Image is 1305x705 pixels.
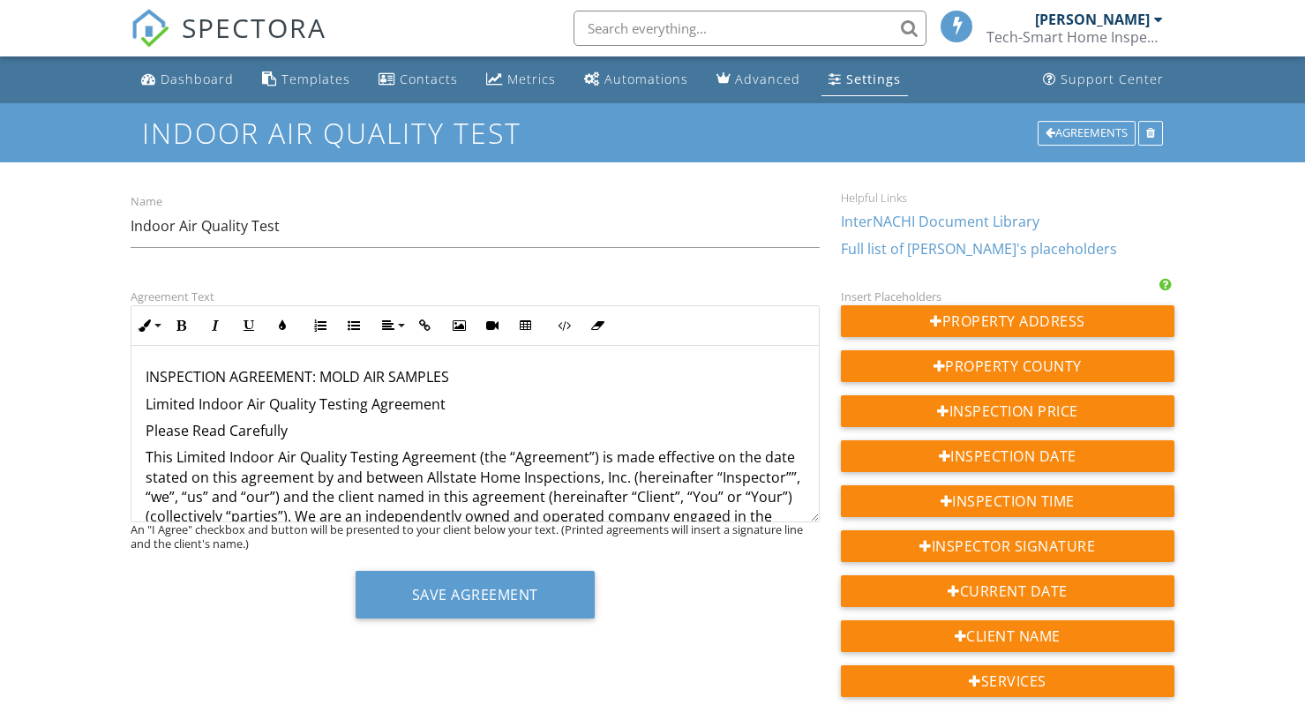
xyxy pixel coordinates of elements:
a: Advanced [709,64,807,96]
button: Unordered List [337,309,371,342]
button: Bold (Ctrl+B) [165,309,199,342]
button: Colors [266,309,299,342]
img: The Best Home Inspection Software - Spectora [131,9,169,48]
div: Inspection Time [841,485,1174,517]
div: Helpful Links [841,191,1174,205]
label: Name [131,194,162,210]
div: Advanced [735,71,800,87]
div: Templates [281,71,350,87]
a: Full list of [PERSON_NAME]'s placeholders [841,239,1117,259]
div: Inspection Date [841,440,1174,472]
div: Metrics [507,71,556,87]
div: Automations [604,71,688,87]
a: Agreements [1038,124,1138,139]
div: Support Center [1061,71,1164,87]
a: InterNACHI Document Library [841,212,1039,231]
label: Insert Placeholders [841,289,941,304]
label: Agreement Text [131,289,214,304]
div: Client Name [841,620,1174,652]
div: Services [841,665,1174,697]
button: Code View [547,309,581,342]
button: Inline Style [131,309,165,342]
button: Italic (Ctrl+I) [199,309,232,342]
div: Contacts [400,71,458,87]
div: Current Date [841,575,1174,607]
a: Dashboard [134,64,241,96]
input: Search everything... [574,11,926,46]
div: Dashboard [161,71,234,87]
div: [PERSON_NAME] [1035,11,1150,28]
div: Inspection Price [841,395,1174,427]
p: Limited Indoor Air Quality Testing Agreement [146,394,805,414]
a: Templates [255,64,357,96]
h1: Indoor Air Quality Test [142,117,1164,148]
button: Clear Formatting [581,309,614,342]
button: Insert Image (Ctrl+P) [442,309,476,342]
a: Metrics [479,64,563,96]
button: Ordered List [304,309,337,342]
button: Underline (Ctrl+U) [232,309,266,342]
button: Save Agreement [356,571,595,619]
div: Property County [841,350,1174,382]
div: Property Address [841,305,1174,337]
p: This Limited Indoor Air Quality Testing Agreement (the “Agreement”) is made effective on the date... [146,447,805,605]
a: Contacts [371,64,465,96]
span: SPECTORA [182,9,326,46]
a: Settings [821,64,908,96]
p: Please Read Carefully [146,421,805,440]
div: Settings [846,71,901,87]
div: An "I Agree" checkbox and button will be presented to your client below your text. (Printed agree... [131,522,820,551]
a: SPECTORA [131,24,326,61]
button: Insert Link (Ctrl+K) [409,309,442,342]
a: Support Center [1036,64,1171,96]
button: Insert Table [509,309,543,342]
div: Tech-Smart Home Inspections, LLC [986,28,1163,46]
button: Insert Video [476,309,509,342]
div: Inspector Signature [841,530,1174,562]
a: Automations (Basic) [577,64,695,96]
div: Agreements [1038,121,1136,146]
p: INSPECTION AGREEMENT: MOLD AIR SAMPLES [146,367,805,386]
button: Align [375,309,409,342]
